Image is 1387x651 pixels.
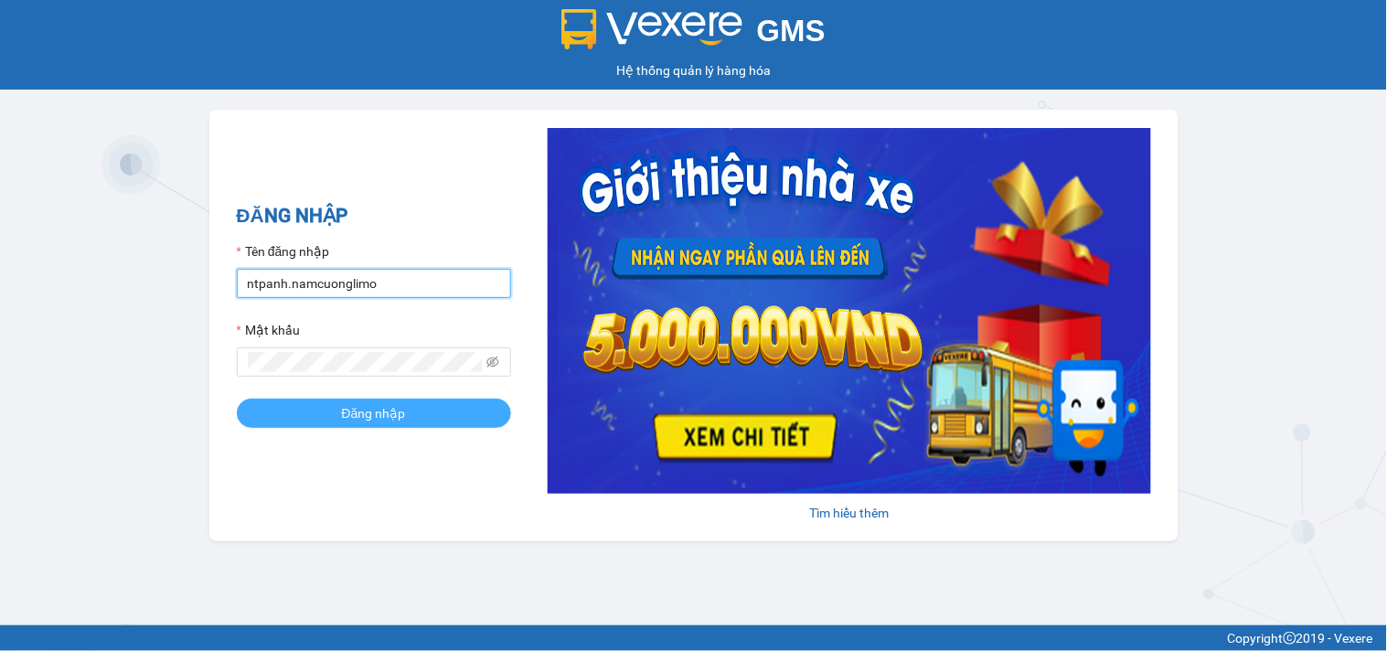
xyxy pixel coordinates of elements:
[548,128,1151,494] img: banner-0
[1284,632,1296,645] span: copyright
[237,320,300,340] label: Mật khẩu
[237,201,511,231] h2: ĐĂNG NHẬP
[486,356,499,368] span: eye-invisible
[248,352,484,372] input: Mật khẩu
[237,241,330,261] label: Tên đăng nhập
[757,14,826,48] span: GMS
[237,269,511,298] input: Tên đăng nhập
[14,628,1373,648] div: Copyright 2019 - Vexere
[561,27,826,42] a: GMS
[237,399,511,428] button: Đăng nhập
[5,60,1382,80] div: Hệ thống quản lý hàng hóa
[561,9,742,49] img: logo 2
[548,503,1151,523] div: Tìm hiểu thêm
[342,403,406,423] span: Đăng nhập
